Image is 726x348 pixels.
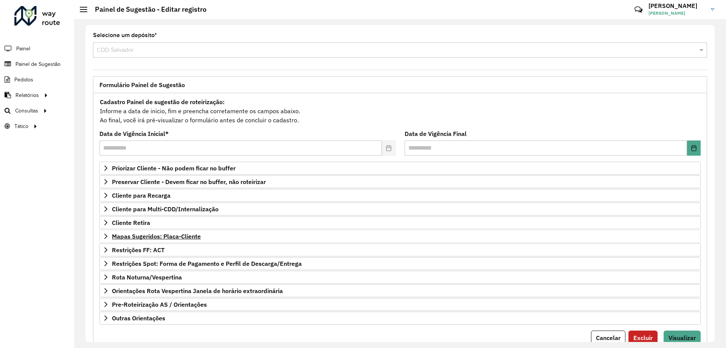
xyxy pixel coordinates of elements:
[14,76,33,84] span: Pedidos
[112,192,171,198] span: Cliente para Recarga
[87,5,206,14] h2: Painel de Sugestão - Editar registro
[99,257,701,270] a: Restrições Spot: Forma de Pagamento e Perfil de Descarga/Entrega
[405,129,467,138] label: Data de Vigência Final
[99,175,701,188] a: Preservar Cliente - Devem ficar no buffer, não roteirizar
[99,271,701,284] a: Rota Noturna/Vespertina
[669,334,696,342] span: Visualizar
[100,98,225,106] strong: Cadastro Painel de sugestão de roteirização:
[648,2,705,9] h3: [PERSON_NAME]
[596,334,621,342] span: Cancelar
[99,216,701,229] a: Cliente Retira
[112,165,236,171] span: Priorizar Cliente - Não podem ficar no buffer
[112,233,201,239] span: Mapas Sugeridos: Placa-Cliente
[99,129,169,138] label: Data de Vigência Inicial
[112,261,302,267] span: Restrições Spot: Forma de Pagamento e Perfil de Descarga/Entrega
[112,301,207,307] span: Pre-Roteirização AS / Orientações
[664,331,701,345] button: Visualizar
[633,334,653,342] span: Excluir
[99,82,185,88] span: Formulário Painel de Sugestão
[591,331,625,345] button: Cancelar
[93,31,157,40] label: Selecione um depósito
[16,91,39,99] span: Relatórios
[112,315,165,321] span: Outras Orientações
[16,60,60,68] span: Painel de Sugestão
[112,179,266,185] span: Preservar Cliente - Devem ficar no buffer, não roteirizar
[99,284,701,297] a: Orientações Rota Vespertina Janela de horário extraordinária
[628,331,658,345] button: Excluir
[112,288,283,294] span: Orientações Rota Vespertina Janela de horário extraordinária
[99,298,701,311] a: Pre-Roteirização AS / Orientações
[99,162,701,175] a: Priorizar Cliente - Não podem ficar no buffer
[14,122,28,130] span: Tático
[15,107,38,115] span: Consultas
[648,10,705,17] span: [PERSON_NAME]
[112,220,150,226] span: Cliente Retira
[99,312,701,325] a: Outras Orientações
[687,140,701,156] button: Choose Date
[630,2,647,18] a: Contato Rápido
[99,97,701,125] div: Informe a data de inicio, fim e preencha corretamente os campos abaixo. Ao final, você irá pré-vi...
[99,203,701,215] a: Cliente para Multi-CDD/Internalização
[112,247,164,253] span: Restrições FF: ACT
[99,243,701,256] a: Restrições FF: ACT
[99,230,701,243] a: Mapas Sugeridos: Placa-Cliente
[112,274,182,280] span: Rota Noturna/Vespertina
[99,189,701,202] a: Cliente para Recarga
[112,206,219,212] span: Cliente para Multi-CDD/Internalização
[16,45,30,53] span: Painel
